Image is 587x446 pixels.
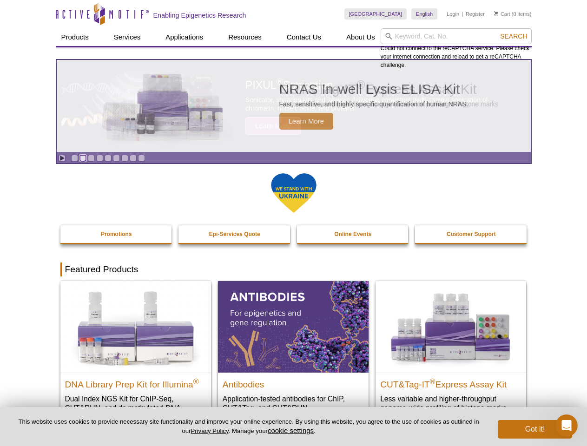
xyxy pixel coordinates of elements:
[93,74,233,138] img: NRAS In-well Lysis ELISA Kit
[344,8,407,20] a: [GEOGRAPHIC_DATA]
[65,375,206,389] h2: DNA Library Prep Kit for Illumina
[411,8,437,20] a: English
[447,231,495,237] strong: Customer Support
[209,231,260,237] strong: Epi-Services Quote
[71,155,78,162] a: Go to slide 1
[15,418,482,435] p: This website uses cookies to provide necessary site functionality and improve your online experie...
[56,28,94,46] a: Products
[108,28,146,46] a: Services
[121,155,128,162] a: Go to slide 7
[415,225,528,243] a: Customer Support
[381,28,532,69] div: Could not connect to the reCAPTCHA service. Please check your internet connection and reload to g...
[380,394,521,413] p: Less variable and higher-throughput genome-wide profiling of histone marks​.
[138,155,145,162] a: Go to slide 9
[101,231,132,237] strong: Promotions
[494,11,498,16] img: Your Cart
[494,8,532,20] li: (0 items)
[555,414,578,437] iframe: Intercom live chat
[341,28,381,46] a: About Us
[65,394,206,422] p: Dual Index NGS Kit for ChIP-Seq, CUT&RUN, and ds methylated DNA assays.
[297,225,409,243] a: Online Events
[281,28,327,46] a: Contact Us
[79,155,86,162] a: Go to slide 2
[447,11,459,17] a: Login
[96,155,103,162] a: Go to slide 4
[462,8,463,20] li: |
[60,281,211,372] img: DNA Library Prep Kit for Illumina
[60,225,173,243] a: Promotions
[59,155,66,162] a: Toggle autoplay
[178,225,291,243] a: Epi-Services Quote
[191,427,228,434] a: Privacy Policy
[376,281,526,422] a: CUT&Tag-IT® Express Assay Kit CUT&Tag-IT®Express Assay Kit Less variable and higher-throughput ge...
[380,375,521,389] h2: CUT&Tag-IT Express Assay Kit
[57,60,531,152] a: NRAS In-well Lysis ELISA Kit NRAS In-well Lysis ELISA Kit Fast, sensitive, and highly specific qu...
[88,155,95,162] a: Go to slide 3
[500,33,527,40] span: Search
[153,11,246,20] h2: Enabling Epigenetics Research
[334,231,371,237] strong: Online Events
[430,377,435,385] sup: ®
[193,377,199,385] sup: ®
[279,82,468,96] h2: NRAS In-well Lysis ELISA Kit
[270,172,317,214] img: We Stand With Ukraine
[376,281,526,372] img: CUT&Tag-IT® Express Assay Kit
[130,155,137,162] a: Go to slide 8
[60,262,527,276] h2: Featured Products
[105,155,112,162] a: Go to slide 5
[223,394,364,413] p: Application-tested antibodies for ChIP, CUT&Tag, and CUT&RUN.
[57,60,531,152] article: NRAS In-well Lysis ELISA Kit
[268,426,314,434] button: cookie settings
[218,281,369,422] a: All Antibodies Antibodies Application-tested antibodies for ChIP, CUT&Tag, and CUT&RUN.
[223,28,267,46] a: Resources
[279,113,334,130] span: Learn More
[160,28,209,46] a: Applications
[497,32,530,40] button: Search
[223,375,364,389] h2: Antibodies
[279,100,468,108] p: Fast, sensitive, and highly specific quantification of human NRAS.
[60,281,211,431] a: DNA Library Prep Kit for Illumina DNA Library Prep Kit for Illumina® Dual Index NGS Kit for ChIP-...
[498,420,572,439] button: Got it!
[113,155,120,162] a: Go to slide 6
[494,11,510,17] a: Cart
[381,28,532,44] input: Keyword, Cat. No.
[218,281,369,372] img: All Antibodies
[466,11,485,17] a: Register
